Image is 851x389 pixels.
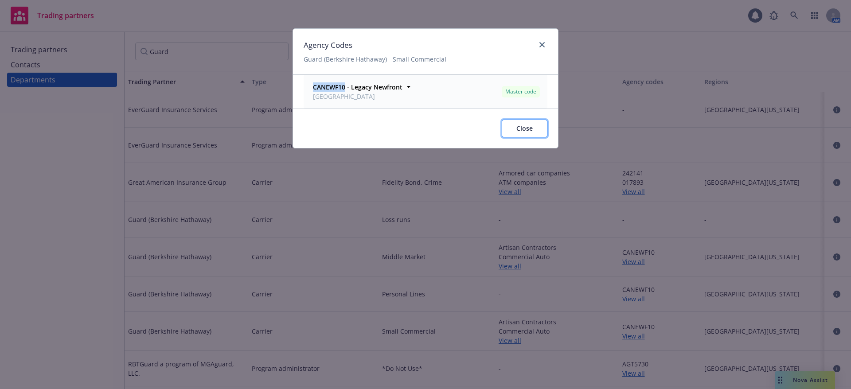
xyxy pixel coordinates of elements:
a: close [537,39,547,50]
span: Close [516,124,533,132]
h1: Agency Codes [304,39,446,51]
span: Guard (Berkshire Hathaway) - Small Commercial [304,54,446,64]
span: [GEOGRAPHIC_DATA] [313,92,402,101]
strong: CANEWF10 - Legacy Newfront [313,83,402,91]
button: Close [502,120,547,137]
span: Master code [505,88,536,96]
